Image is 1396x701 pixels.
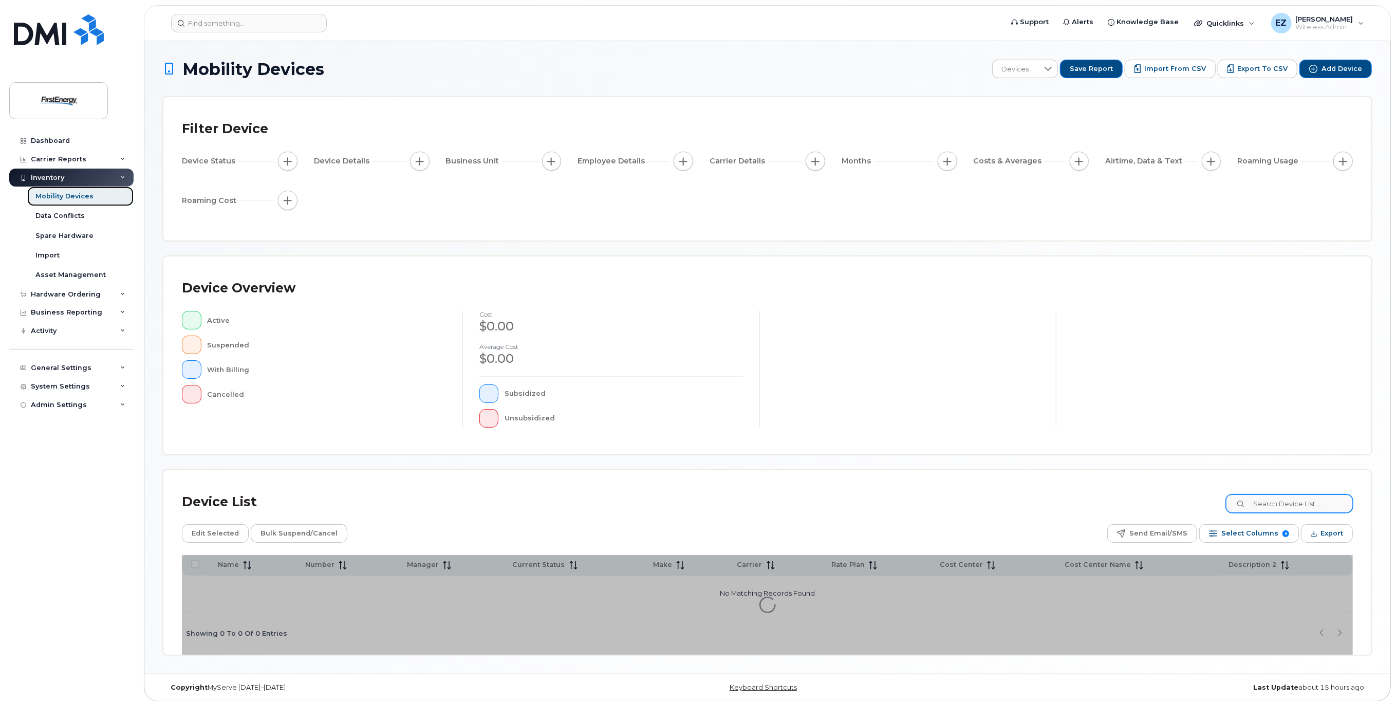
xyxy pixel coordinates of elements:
[1125,60,1216,78] button: Import from CSV
[1221,526,1278,541] span: Select Columns
[1301,524,1353,543] button: Export
[479,318,743,335] div: $0.00
[1282,530,1289,537] span: 9
[1144,64,1206,73] span: Import from CSV
[479,311,743,318] h4: cost
[251,524,347,543] button: Bulk Suspend/Cancel
[1237,156,1301,167] span: Roaming Usage
[314,156,373,167] span: Device Details
[1199,524,1299,543] button: Select Columns 9
[182,116,268,142] div: Filter Device
[1105,156,1185,167] span: Airtime, Data & Text
[1299,60,1372,78] button: Add Device
[182,60,324,78] span: Mobility Devices
[182,489,257,515] div: Device List
[182,524,249,543] button: Edit Selected
[1060,60,1123,78] button: Save Report
[182,275,295,302] div: Device Overview
[171,684,208,691] strong: Copyright
[974,156,1045,167] span: Costs & Averages
[710,156,768,167] span: Carrier Details
[505,384,742,403] div: Subsidized
[993,60,1038,79] span: Devices
[1218,60,1297,78] button: Export to CSV
[479,343,743,350] h4: Average cost
[578,156,648,167] span: Employee Details
[505,409,742,428] div: Unsubsidized
[730,684,797,691] a: Keyboard Shortcuts
[208,385,446,403] div: Cancelled
[446,156,502,167] span: Business Unit
[260,526,338,541] span: Bulk Suspend/Cancel
[1253,684,1298,691] strong: Last Update
[182,195,239,206] span: Roaming Cost
[1226,494,1353,513] input: Search Device List ...
[1321,64,1362,73] span: Add Device
[1107,524,1197,543] button: Send Email/SMS
[1129,526,1187,541] span: Send Email/SMS
[479,350,743,367] div: $0.00
[208,360,446,379] div: With Billing
[163,684,566,692] div: MyServe [DATE]–[DATE]
[1351,656,1388,693] iframe: Messenger Launcher
[969,684,1372,692] div: about 15 hours ago
[182,156,238,167] span: Device Status
[192,526,239,541] span: Edit Selected
[208,336,446,354] div: Suspended
[1070,64,1113,73] span: Save Report
[1237,64,1288,73] span: Export to CSV
[1320,526,1343,541] span: Export
[208,311,446,329] div: Active
[842,156,874,167] span: Months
